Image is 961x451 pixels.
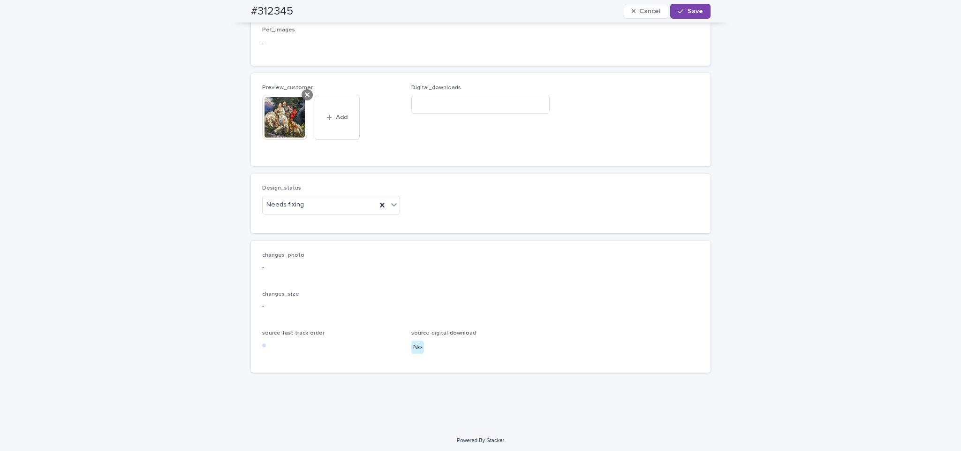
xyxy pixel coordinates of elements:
span: Save [688,8,703,15]
a: Powered By Stacker [457,437,504,443]
button: Add [315,95,360,140]
span: source-digital-download [411,330,476,336]
h2: #312345 [251,5,293,18]
button: Cancel [624,4,669,19]
p: - [262,301,699,311]
span: changes_size [262,291,299,297]
span: Add [336,114,348,121]
span: source-fast-track-order [262,330,325,336]
span: Pet_Images [262,27,295,33]
p: - [262,37,699,47]
button: Save [670,4,710,19]
span: Preview_customer [262,85,313,91]
span: changes_photo [262,252,304,258]
span: Cancel [639,8,660,15]
span: Digital_downloads [411,85,461,91]
span: Design_status [262,185,301,191]
p: - [262,262,699,272]
div: No [411,341,424,354]
span: Needs fixing [266,200,304,210]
